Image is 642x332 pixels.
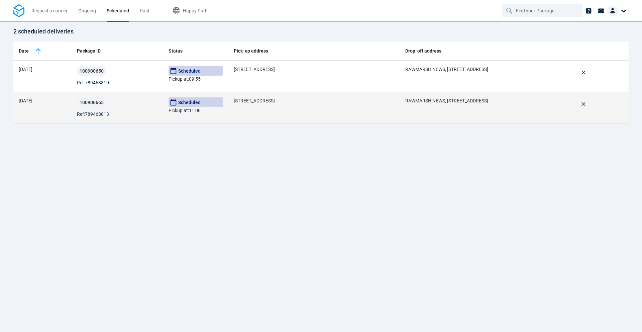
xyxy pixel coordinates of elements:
[13,41,72,61] th: Toggle SortBy
[169,97,223,107] span: Scheduled
[19,98,32,103] span: [DATE]
[80,69,104,73] span: 100900650
[234,98,275,103] span: [STREET_ADDRESS]
[405,48,441,55] span: Drop-off address
[169,66,223,76] span: Scheduled
[34,47,42,55] img: sorting
[80,100,104,105] span: 100900665
[77,48,101,55] span: Package ID
[13,28,74,35] span: 2 scheduled deliveries
[77,79,109,86] span: Ref: 789468810
[13,4,24,17] img: Logo
[31,8,68,13] span: Request a courier
[19,67,32,72] span: [DATE]
[516,4,570,17] input: Find your Package
[405,98,488,103] span: RAWMARSH NEWS, [STREET_ADDRESS]
[607,5,618,16] img: Client
[169,48,183,55] span: Status
[189,76,201,82] span: 09:55
[169,97,223,114] p: Pickup at :
[169,66,223,83] p: Pickup at :
[234,48,268,55] span: Pick-up address
[234,67,275,72] span: [STREET_ADDRESS]
[189,108,201,113] span: 11:00
[78,8,96,13] span: Ongoing
[140,8,149,13] span: Past
[77,66,106,76] button: 100900650
[405,67,488,72] span: RAWMARSH NEWS, [STREET_ADDRESS]
[77,111,109,117] span: Ref: 789468813
[183,8,208,13] span: Happy Path
[107,8,129,13] span: Scheduled
[77,97,106,107] button: 100900665
[19,48,29,55] span: Date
